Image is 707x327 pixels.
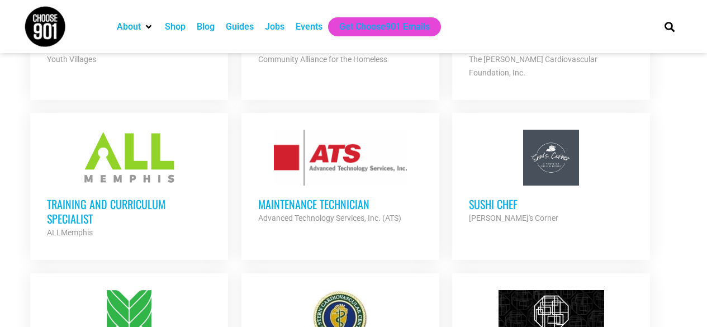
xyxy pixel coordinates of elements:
[265,20,284,34] a: Jobs
[258,214,401,222] strong: Advanced Technology Services, Inc. (ATS)
[452,113,650,241] a: Sushi Chef [PERSON_NAME]'s Corner
[296,20,322,34] a: Events
[165,20,186,34] a: Shop
[339,20,430,34] a: Get Choose901 Emails
[47,55,96,64] strong: Youth Villages
[469,55,597,77] strong: The [PERSON_NAME] Cardiovascular Foundation, Inc.
[241,113,439,241] a: Maintenance Technician Advanced Technology Services, Inc. (ATS)
[111,17,159,36] div: About
[47,197,211,226] h3: Training and Curriculum Specialist
[226,20,254,34] a: Guides
[469,214,558,222] strong: [PERSON_NAME]'s Corner
[47,228,93,237] strong: ALLMemphis
[258,197,423,211] h3: Maintenance Technician
[469,197,633,211] h3: Sushi Chef
[117,20,141,34] a: About
[660,17,678,36] div: Search
[197,20,215,34] a: Blog
[30,113,228,256] a: Training and Curriculum Specialist ALLMemphis
[111,17,646,36] nav: Main nav
[258,55,387,64] strong: Community Alliance for the Homeless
